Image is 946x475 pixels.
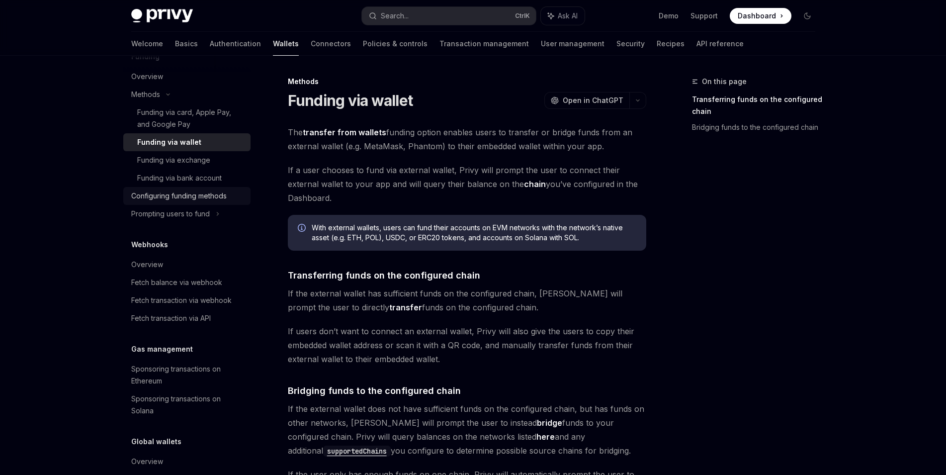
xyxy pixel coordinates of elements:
div: Search... [381,10,409,22]
h5: Global wallets [131,436,181,448]
a: Overview [123,453,251,471]
a: Configuring funding methods [123,187,251,205]
div: Funding via wallet [137,136,201,148]
a: Funding via exchange [123,151,251,169]
span: With external wallets, users can fund their accounts on EVM networks with the network’s native as... [312,223,636,243]
a: Overview [123,256,251,274]
span: Transferring funds on the configured chain [288,269,480,282]
a: Bridging funds to the configured chain [692,119,823,135]
a: Funding via bank account [123,169,251,187]
strong: transfer [389,302,422,312]
span: Ask AI [558,11,578,21]
span: Bridging funds to the configured chain [288,384,461,397]
a: Sponsoring transactions on Solana [123,390,251,420]
span: If a user chooses to fund via external wallet, Privy will prompt the user to connect their extern... [288,163,646,205]
span: Dashboard [738,11,776,21]
span: Ctrl K [515,12,530,20]
div: Sponsoring transactions on Solana [131,393,245,417]
a: Demo [659,11,679,21]
div: Overview [131,259,163,271]
div: Funding via exchange [137,154,210,166]
button: Toggle dark mode [799,8,815,24]
button: Open in ChatGPT [544,92,629,109]
div: Funding via card, Apple Pay, and Google Pay [137,106,245,130]
a: Dashboard [730,8,791,24]
span: If users don’t want to connect an external wallet, Privy will also give the users to copy their e... [288,324,646,366]
div: Overview [131,456,163,468]
div: Overview [131,71,163,83]
svg: Info [298,224,308,234]
span: If the external wallet has sufficient funds on the configured chain, [PERSON_NAME] will prompt th... [288,286,646,314]
h5: Webhooks [131,239,168,251]
a: here [536,432,555,442]
img: dark logo [131,9,193,23]
div: Fetch balance via webhook [131,277,222,288]
a: Security [616,32,645,56]
a: Fetch transaction via API [123,309,251,327]
div: Funding via bank account [137,172,222,184]
a: Policies & controls [363,32,428,56]
span: The funding option enables users to transfer or bridge funds from an external wallet (e.g. MetaMa... [288,125,646,153]
button: Ask AI [541,7,585,25]
div: Configuring funding methods [131,190,227,202]
a: Recipes [657,32,685,56]
button: Search...CtrlK [362,7,536,25]
a: Welcome [131,32,163,56]
a: Transferring funds on the configured chain [692,92,823,119]
a: Sponsoring transactions on Ethereum [123,360,251,390]
a: Basics [175,32,198,56]
h5: Gas management [131,343,193,355]
code: supportedChains [323,446,391,457]
a: Fetch transaction via webhook [123,291,251,309]
div: Fetch transaction via webhook [131,294,232,306]
span: On this page [702,76,747,88]
a: supportedChains [323,446,391,456]
span: Open in ChatGPT [563,95,623,105]
a: Funding via wallet [123,133,251,151]
strong: bridge [537,418,562,428]
a: Support [690,11,718,21]
div: Methods [131,89,160,100]
a: Fetch balance via webhook [123,274,251,291]
a: Authentication [210,32,261,56]
div: Sponsoring transactions on Ethereum [131,363,245,387]
a: API reference [696,32,744,56]
strong: transfer from wallets [303,127,386,137]
a: User management [541,32,604,56]
span: If the external wallet does not have sufficient funds on the configured chain, but has funds on o... [288,402,646,458]
a: Overview [123,68,251,86]
a: Connectors [311,32,351,56]
a: Wallets [273,32,299,56]
div: Methods [288,77,646,87]
h1: Funding via wallet [288,92,413,109]
div: Prompting users to fund [131,208,210,220]
a: chain [524,179,546,190]
div: Fetch transaction via API [131,312,211,324]
a: Funding via card, Apple Pay, and Google Pay [123,103,251,133]
a: Transaction management [439,32,529,56]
